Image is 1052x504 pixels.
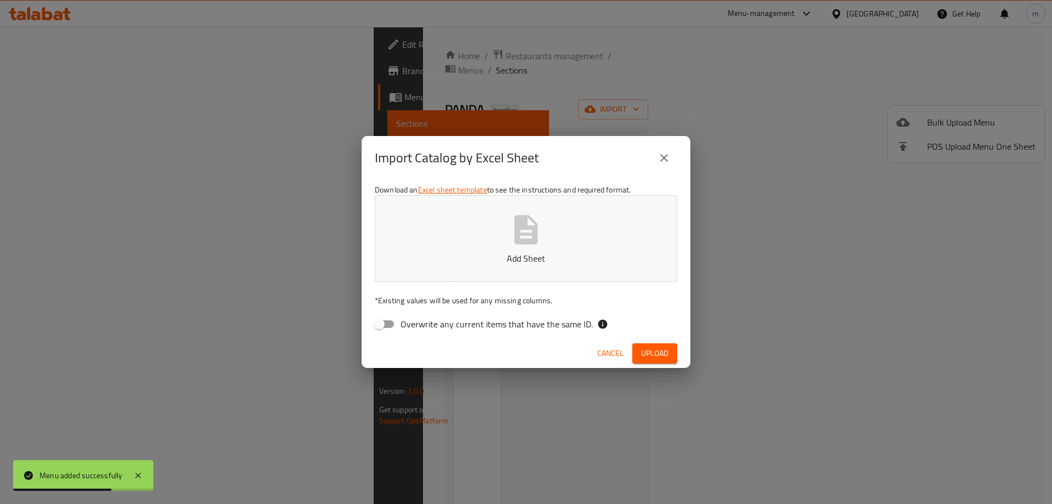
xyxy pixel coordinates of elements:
[651,145,677,171] button: close
[597,347,624,360] span: Cancel
[418,183,487,197] a: Excel sheet template
[375,149,539,167] h2: Import Catalog by Excel Sheet
[597,319,608,330] svg: If the overwrite option isn't selected, then the items that match an existing ID will be ignored ...
[392,252,660,265] p: Add Sheet
[375,295,677,306] p: Existing values will be used for any missing columns.
[401,318,593,331] span: Overwrite any current items that have the same ID.
[632,343,677,364] button: Upload
[39,469,123,482] div: Menu added successfully
[362,180,690,339] div: Download an to see the instructions and required format.
[593,343,628,364] button: Cancel
[375,195,677,282] button: Add Sheet
[641,347,668,360] span: Upload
